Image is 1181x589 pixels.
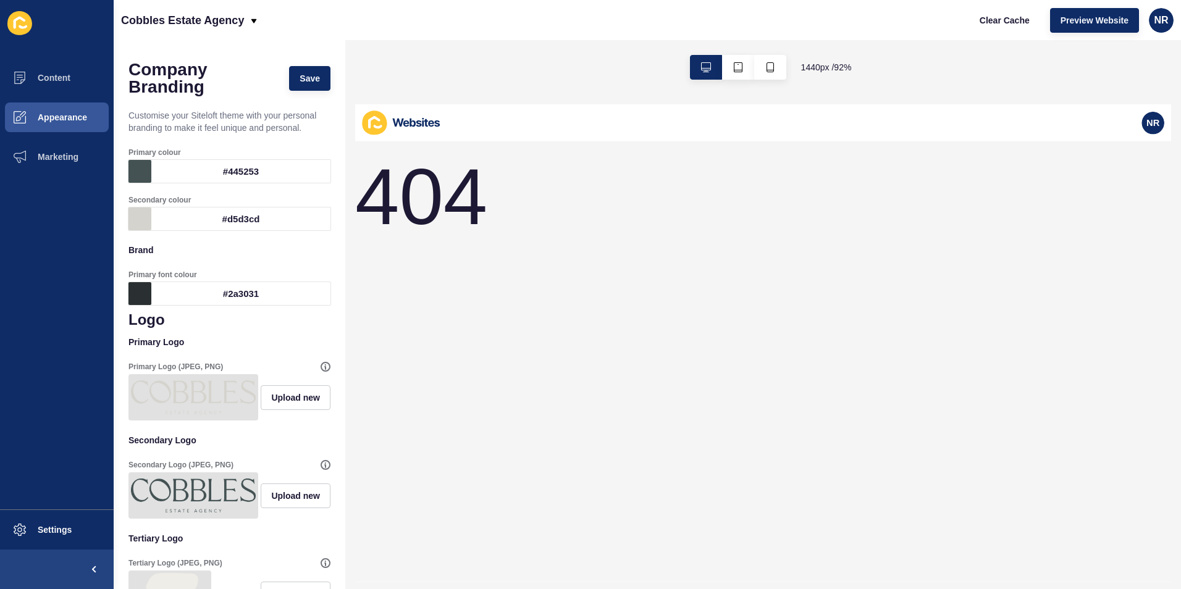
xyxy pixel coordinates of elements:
[131,475,256,516] img: d3510a7cefc4f24519f3e713c08a9188.png
[128,311,330,328] h1: Logo
[271,391,320,404] span: Upload new
[1154,14,1168,27] span: NR
[128,460,233,470] label: Secondary Logo (JPEG, PNG)
[128,148,181,157] label: Primary colour
[128,270,197,280] label: Primary font colour
[300,72,320,85] span: Save
[128,525,330,552] p: Tertiary Logo
[271,490,320,502] span: Upload new
[261,385,330,410] button: Upload new
[801,61,852,73] span: 1440 px / 92 %
[151,160,330,183] div: #445253
[1050,8,1139,33] button: Preview Website
[980,14,1030,27] span: Clear Cache
[131,377,256,418] img: fcb5f6c40b208a3e71e6315802ada764.png
[1061,14,1128,27] span: Preview Website
[151,207,330,230] div: #d5d3cd
[969,8,1040,33] button: Clear Cache
[261,483,330,508] button: Upload new
[128,328,330,356] p: Primary Logo
[121,5,244,36] p: Cobbles Estate Agency
[862,14,876,27] span: NR
[128,236,330,264] p: Brand
[128,61,277,96] h1: Company Branding
[128,362,223,372] label: Primary Logo (JPEG, PNG)
[128,102,330,141] p: Customise your Siteloft theme with your personal branding to make it feel unique and personal.
[289,66,330,91] button: Save
[128,427,330,454] p: Secondary Logo
[128,558,222,568] label: Tertiary Logo (JPEG, PNG)
[128,195,191,205] label: Secondary colour
[151,282,330,305] div: #2a3031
